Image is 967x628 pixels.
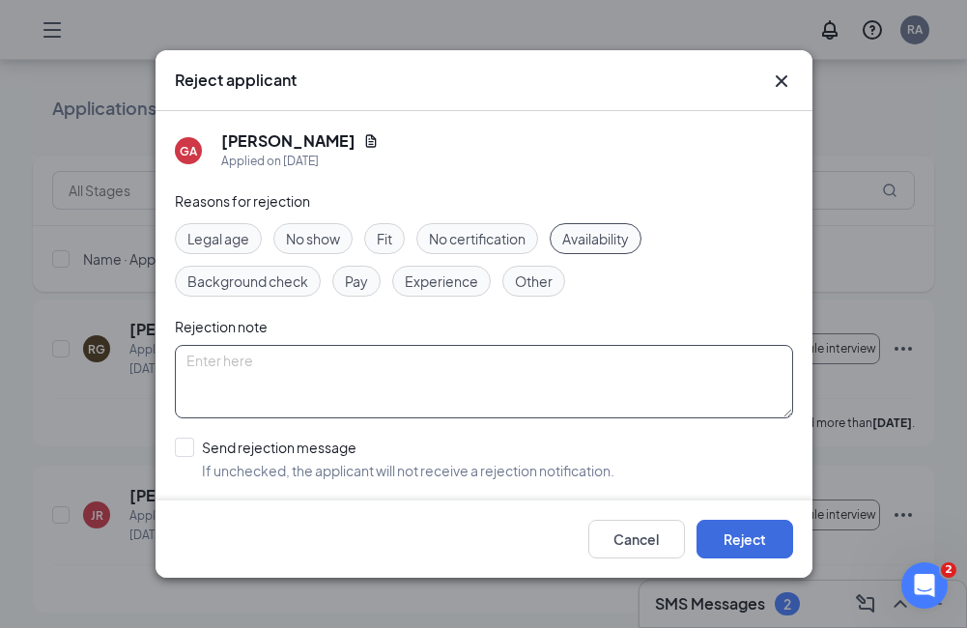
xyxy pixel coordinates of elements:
span: Legal age [187,228,249,249]
span: No certification [429,228,526,249]
span: Experience [405,271,478,292]
div: Applied on [DATE] [221,152,379,171]
button: Close [770,70,793,93]
span: Background check [187,271,308,292]
span: 2 [941,562,956,578]
span: Availability [562,228,629,249]
span: Fit [377,228,392,249]
button: Cancel [588,520,685,558]
span: Other [515,271,553,292]
svg: Document [363,133,379,149]
h5: [PERSON_NAME] [221,130,356,152]
iframe: Intercom live chat [901,562,948,609]
span: Reasons for rejection [175,192,310,210]
h3: Reject applicant [175,70,297,91]
div: GA [180,143,197,159]
span: Rejection note [175,318,268,335]
span: Pay [345,271,368,292]
button: Reject [697,520,793,558]
svg: Cross [770,70,793,93]
span: No show [286,228,340,249]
